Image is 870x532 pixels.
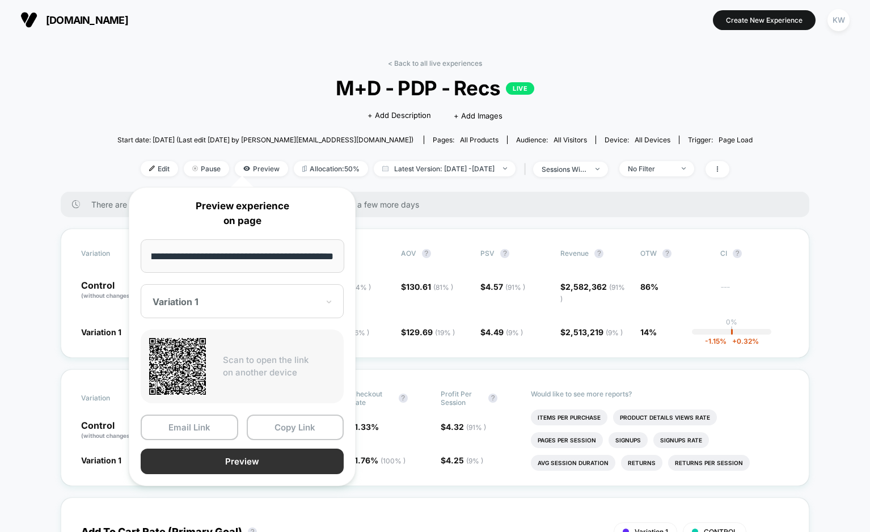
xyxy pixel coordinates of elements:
span: all products [460,136,499,144]
button: ? [594,249,603,258]
div: Trigger: [688,136,753,144]
img: end [192,166,198,171]
li: Signups Rate [653,432,709,448]
span: All Visitors [554,136,587,144]
span: There are still no statistically significant results. We recommend waiting a few more days [91,200,787,209]
span: + Add Images [454,111,502,120]
p: Would like to see more reports? [531,390,789,398]
span: 4.57 [485,282,525,292]
span: $ [441,455,483,465]
p: 0% [726,318,737,326]
span: ( 9 % ) [506,328,523,337]
div: Audience: [516,136,587,144]
li: Pages Per Session [531,432,603,448]
span: Variation [81,390,143,407]
div: sessions with impression [542,165,587,174]
span: Profit Per Session [441,390,483,407]
span: ( 19 % ) [435,328,455,337]
li: Signups [609,432,648,448]
span: 3.46 % [321,327,369,337]
p: Scan to open the link on another device [223,354,335,379]
p: Control [81,421,160,440]
span: Edit [141,161,178,176]
li: Avg Session Duration [531,455,615,471]
img: calendar [382,166,388,171]
span: -1.15 % [705,337,727,345]
span: 2,513,219 [565,327,623,337]
span: Page Load [719,136,753,144]
span: ( 91 % ) [560,283,625,303]
span: $ [560,327,623,337]
span: all devices [635,136,670,144]
li: Product Details Views Rate [613,409,717,425]
span: ( 16 % ) [349,328,369,337]
span: Allocation: 50% [294,161,368,176]
span: 4.32 [446,422,486,432]
span: Preview [235,161,288,176]
span: $ [441,422,486,432]
button: KW [824,9,853,32]
span: $ [401,282,453,292]
span: 130.61 [406,282,453,292]
span: | [521,161,533,178]
span: 4.49 [485,327,523,337]
span: 11.33 % [351,422,379,432]
span: ( 9 % ) [606,328,623,337]
span: ( 9 % ) [466,457,483,465]
button: [DOMAIN_NAME] [17,11,132,29]
a: < Back to all live experiences [388,59,482,67]
span: + Add Description [368,110,431,121]
span: Pause [184,161,229,176]
span: Revenue [560,249,589,257]
span: ( 91 % ) [505,283,525,292]
img: end [682,167,686,170]
span: 129.69 [406,327,455,337]
span: --- [720,284,789,303]
button: Preview [141,449,344,474]
span: 0.32 % [727,337,759,345]
span: $ [401,327,455,337]
span: Device: [596,136,679,144]
div: No Filter [628,164,673,173]
button: Email Link [141,415,238,440]
span: (without changes) [81,432,132,439]
span: Variation 1 [81,455,121,465]
span: 11.76 % [351,455,406,465]
img: end [596,168,599,170]
span: Latest Version: [DATE] - [DATE] [374,161,516,176]
span: ( 91 % ) [466,423,486,432]
li: Returns Per Session [668,455,750,471]
span: $ [560,282,625,303]
span: 2,582,362 [560,282,625,303]
li: Items Per Purchase [531,409,607,425]
span: ( 84 % ) [349,283,371,292]
span: Variation [81,249,143,258]
p: Preview experience on page [141,199,344,228]
img: edit [149,166,155,171]
span: [DOMAIN_NAME] [46,14,128,26]
div: KW [827,9,850,31]
span: Start date: [DATE] (Last edit [DATE] by [PERSON_NAME][EMAIL_ADDRESS][DOMAIN_NAME]) [117,136,413,144]
span: ( 81 % ) [433,283,453,292]
button: Copy Link [247,415,344,440]
span: Variation 1 [81,327,121,337]
div: Pages: [433,136,499,144]
span: ( 100 % ) [381,457,406,465]
span: Checkout Rate [351,390,393,407]
button: ? [500,249,509,258]
img: Visually logo [20,11,37,28]
li: Returns [621,455,662,471]
span: 14% [640,327,657,337]
span: 86% [640,282,658,292]
span: 3.50 % [321,282,371,292]
p: Control [81,281,150,300]
button: ? [399,394,408,403]
button: Create New Experience [713,10,816,30]
span: PSV [480,249,495,257]
p: | [730,326,733,335]
span: $ [480,282,525,292]
span: (without changes) [81,292,132,299]
span: $ [480,327,523,337]
span: OTW [640,249,703,258]
button: ? [422,249,431,258]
